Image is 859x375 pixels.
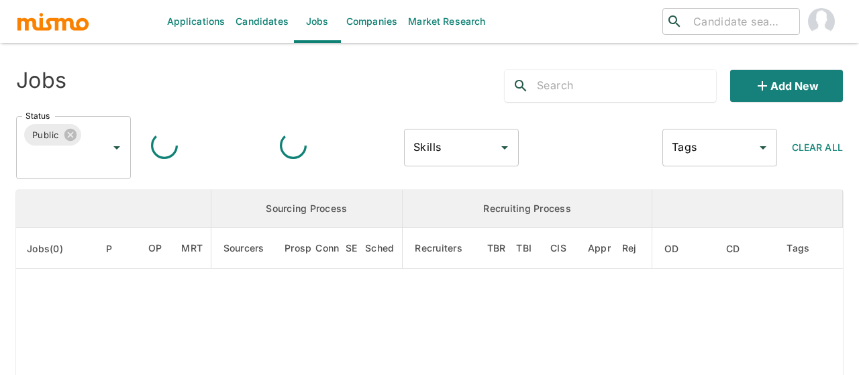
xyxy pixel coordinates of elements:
[403,190,652,228] th: Recruiting Process
[776,228,827,269] th: Tags
[505,70,537,102] button: search
[362,228,403,269] th: Sched
[178,228,211,269] th: Market Research Total
[652,228,715,269] th: Onboarding Date
[484,228,513,269] th: To Be Reviewed
[26,110,50,121] label: Status
[538,228,585,269] th: Client Interview Scheduled
[808,8,835,35] img: Maia Reyes
[664,241,697,257] span: OD
[16,67,66,94] h4: Jobs
[16,11,90,32] img: logo
[315,228,342,269] th: Connections
[495,138,514,157] button: Open
[24,124,81,146] div: Public
[27,241,81,257] span: Jobs(0)
[403,228,484,269] th: Recruiters
[211,228,285,269] th: Sourcers
[24,127,67,143] span: Public
[688,12,794,31] input: Candidate search
[343,228,362,269] th: Sent Emails
[715,228,776,269] th: Created At
[726,241,758,257] span: CD
[754,138,772,157] button: Open
[103,228,138,269] th: Priority
[285,228,315,269] th: Prospects
[537,75,716,97] input: Search
[585,228,619,269] th: Approved
[107,138,126,157] button: Open
[138,228,178,269] th: Open Positions
[106,241,130,257] span: P
[619,228,652,269] th: Rejected
[211,190,403,228] th: Sourcing Process
[730,70,843,102] button: Add new
[513,228,538,269] th: To Be Interviewed
[792,142,843,153] span: Clear All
